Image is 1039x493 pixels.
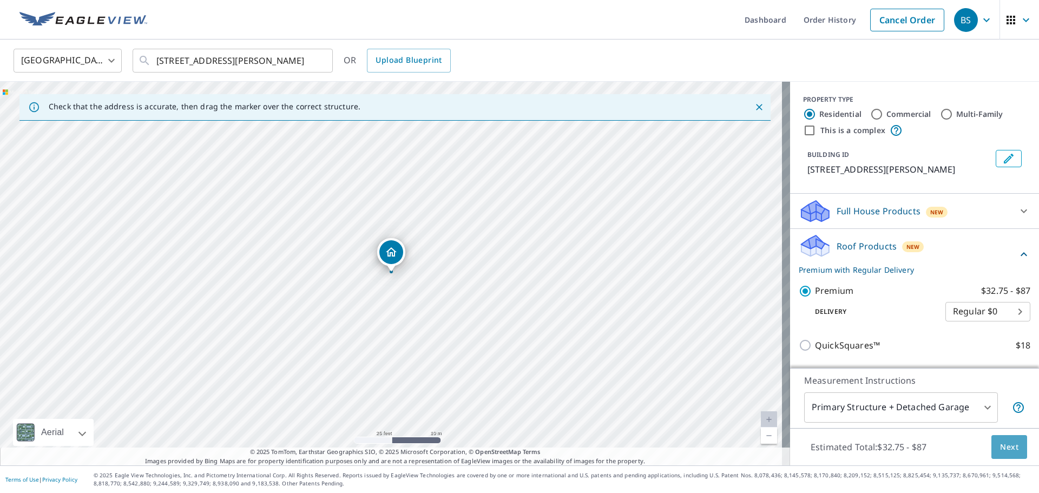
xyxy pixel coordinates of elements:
a: Current Level 20, Zoom Out [761,428,777,444]
div: OR [344,49,451,73]
input: Search by address or latitude-longitude [156,45,311,76]
p: Estimated Total: $32.75 - $87 [802,435,935,459]
label: Commercial [886,109,931,120]
p: Delivery [799,307,945,317]
p: | [5,476,77,483]
a: Upload Blueprint [367,49,450,73]
button: Edit building 1 [996,150,1022,167]
label: Residential [819,109,862,120]
div: Dropped pin, building 1, Residential property, 70520 County Road 2 Lyman, NE 69352 [377,238,405,272]
a: Current Level 20, Zoom In Disabled [761,411,777,428]
p: $18 [1016,339,1030,352]
div: [GEOGRAPHIC_DATA] [14,45,122,76]
a: Privacy Policy [42,476,77,483]
a: Terms [523,448,541,456]
p: Measurement Instructions [804,374,1025,387]
span: New [906,242,920,251]
div: PROPERTY TYPE [803,95,1026,104]
p: © 2025 Eagle View Technologies, Inc. and Pictometry International Corp. All Rights Reserved. Repo... [94,471,1034,488]
button: Next [991,435,1027,459]
p: BUILDING ID [807,150,849,159]
p: QuickSquares™ [815,339,880,352]
div: Primary Structure + Detached Garage [804,392,998,423]
div: Aerial [38,419,67,446]
div: Full House ProductsNew [799,198,1030,224]
div: Aerial [13,419,94,446]
p: Roof Products [837,240,897,253]
span: © 2025 TomTom, Earthstar Geographics SIO, © 2025 Microsoft Corporation, © [250,448,541,457]
a: Terms of Use [5,476,39,483]
span: Your report will include the primary structure and a detached garage if one exists. [1012,401,1025,414]
div: Roof ProductsNewPremium with Regular Delivery [799,233,1030,275]
div: Regular $0 [945,297,1030,327]
img: EV Logo [19,12,147,28]
p: [STREET_ADDRESS][PERSON_NAME] [807,163,991,176]
button: Close [752,100,766,114]
p: $32.75 - $87 [981,284,1030,298]
label: This is a complex [820,125,885,136]
a: Cancel Order [870,9,944,31]
label: Multi-Family [956,109,1003,120]
p: Check that the address is accurate, then drag the marker over the correct structure. [49,102,360,111]
p: Premium with Regular Delivery [799,264,1017,275]
p: Full House Products [837,205,920,218]
span: Upload Blueprint [376,54,442,67]
span: Next [1000,441,1018,454]
p: Premium [815,284,853,298]
span: New [930,208,944,216]
div: BS [954,8,978,32]
a: OpenStreetMap [475,448,521,456]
